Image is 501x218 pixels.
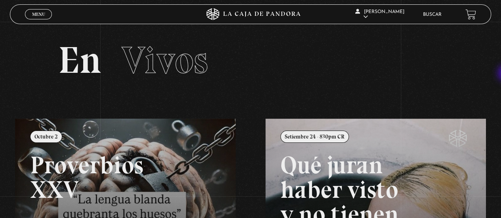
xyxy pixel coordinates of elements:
h2: En [58,42,443,79]
span: Menu [32,12,45,17]
span: Cerrar [29,19,48,24]
a: View your shopping cart [465,9,476,20]
a: Buscar [423,12,442,17]
span: Vivos [122,38,208,83]
span: [PERSON_NAME] [355,9,404,19]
